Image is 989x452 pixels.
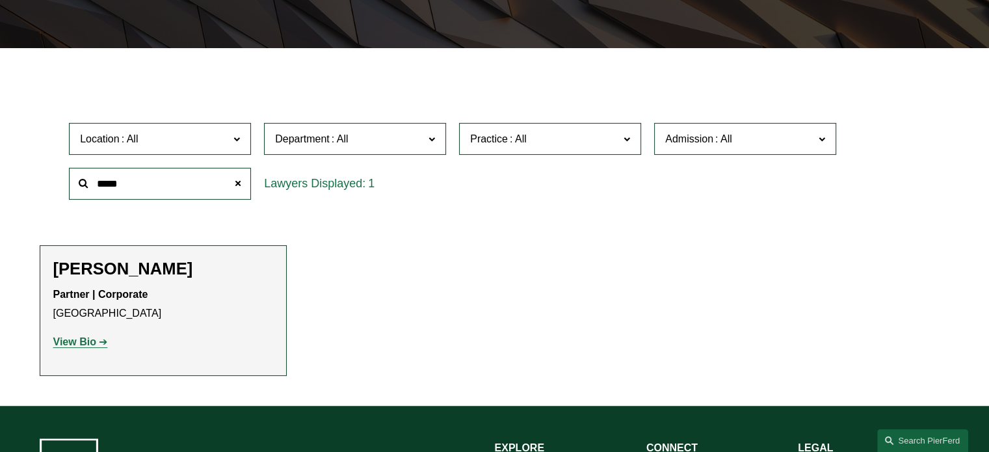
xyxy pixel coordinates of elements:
[80,133,120,144] span: Location
[470,133,508,144] span: Practice
[53,259,273,279] h2: [PERSON_NAME]
[275,133,330,144] span: Department
[53,336,108,347] a: View Bio
[53,286,273,323] p: [GEOGRAPHIC_DATA]
[368,177,375,190] span: 1
[877,429,968,452] a: Search this site
[53,289,148,300] strong: Partner | Corporate
[665,133,713,144] span: Admission
[53,336,96,347] strong: View Bio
